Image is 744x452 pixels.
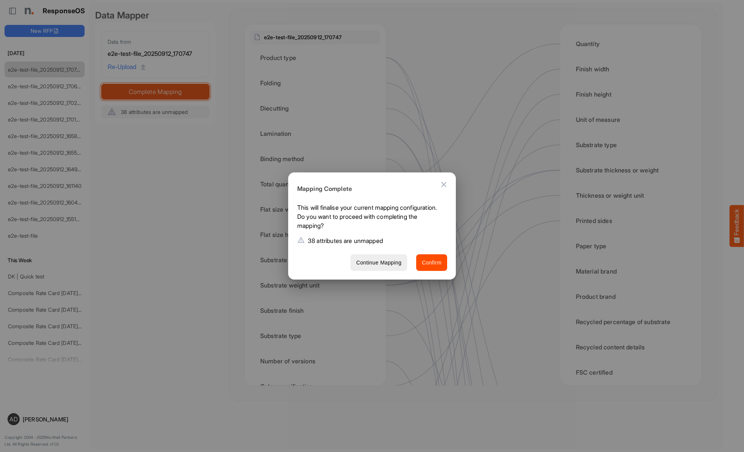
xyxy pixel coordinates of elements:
[297,184,441,194] h6: Mapping Complete
[435,175,453,194] button: Close dialog
[297,203,441,233] p: This will finalise your current mapping configuration. Do you want to proceed with completing the...
[308,236,383,245] p: 38 attributes are unmapped
[416,254,447,271] button: Confirm
[422,258,441,268] span: Confirm
[356,258,401,268] span: Continue Mapping
[350,254,407,271] button: Continue Mapping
